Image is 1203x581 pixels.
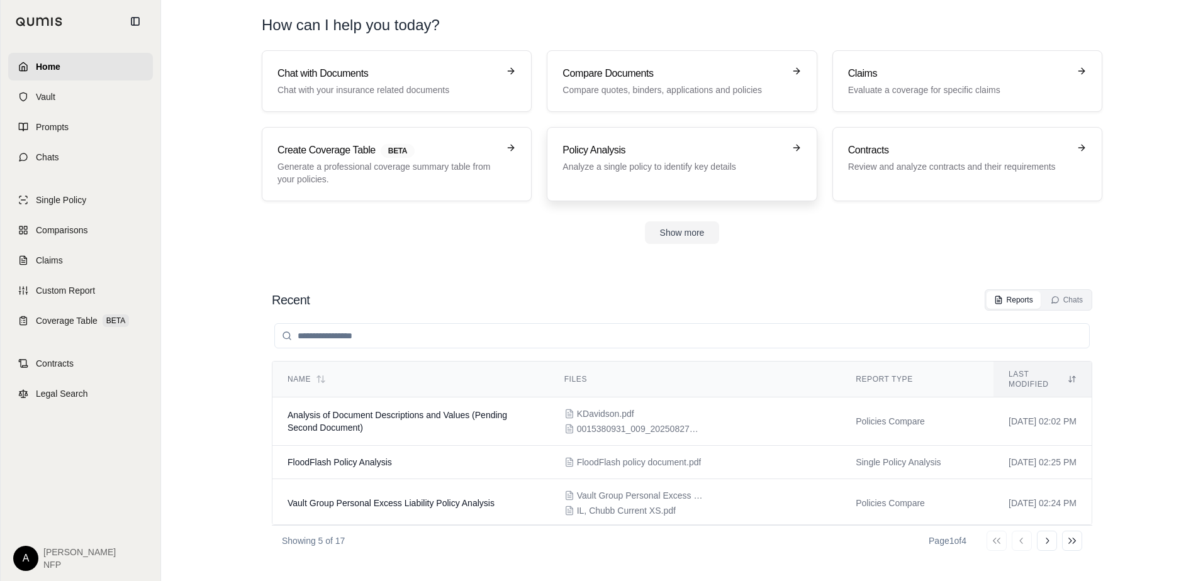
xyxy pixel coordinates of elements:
a: Chat with DocumentsChat with your insurance related documents [262,50,532,112]
span: FloodFlash policy document.pdf [577,456,702,468]
span: Single Policy [36,194,86,206]
div: Name [288,374,534,384]
a: ContractsReview and analyze contracts and their requirements [832,127,1102,201]
div: Last modified [1009,369,1077,389]
h3: Create Coverage Table [277,143,498,158]
td: Policies Compare [841,479,993,528]
td: Single Policy Analysis [841,446,993,479]
p: Chat with your insurance related documents [277,84,498,96]
h3: Contracts [848,143,1069,158]
span: Prompts [36,121,69,133]
p: Compare quotes, binders, applications and policies [562,84,783,96]
button: Reports [987,291,1041,309]
h2: Recent [272,291,310,309]
span: NFP [43,558,116,571]
a: Single Policy [8,186,153,214]
p: Analyze a single policy to identify key details [562,160,783,173]
a: Compare DocumentsCompare quotes, binders, applications and policies [547,50,817,112]
a: Claims [8,246,153,274]
span: Coverage Table [36,314,98,327]
span: BETA [381,144,415,158]
h1: How can I help you today? [262,15,440,35]
a: Chats [8,143,153,171]
div: Reports [994,295,1033,305]
button: Collapse sidebar [125,11,145,31]
p: Generate a professional coverage summary table from your policies. [277,160,498,185]
button: Chats [1043,291,1090,309]
a: Custom Report [8,277,153,304]
td: [DATE] 02:24 PM [993,479,1092,528]
a: Coverage TableBETA [8,307,153,335]
a: Policy AnalysisAnalyze a single policy to identify key details [547,127,817,201]
h3: Claims [848,66,1069,81]
h3: Compare Documents [562,66,783,81]
p: Showing 5 of 17 [282,534,345,547]
span: KDavidson.pdf [577,407,634,420]
a: Comparisons [8,216,153,244]
span: IL, Chubb Current XS.pdf [577,504,676,517]
button: Show more [645,221,720,244]
div: Chats [1051,295,1083,305]
div: A [13,546,38,571]
span: Claims [36,254,63,267]
span: [PERSON_NAME] [43,546,116,558]
span: Chats [36,151,59,163]
span: Contracts [36,357,74,370]
span: Vault Group Personal Excess Liability Coverage Policy 3.pdf [577,489,703,502]
span: BETA [103,314,129,327]
a: Prompts [8,113,153,141]
h3: Chat with Documents [277,66,498,81]
span: Analysis of Document Descriptions and Values (Pending Second Document) [288,410,507,433]
span: FloodFlash Policy Analysis [288,457,392,467]
span: Comparisons [36,224,87,236]
th: Report Type [841,362,993,397]
td: [DATE] 02:02 PM [993,397,1092,446]
span: Vault [36,91,55,103]
span: Vault Group Personal Excess Liability Policy Analysis [288,498,495,508]
span: Home [36,60,60,73]
div: Page 1 of 4 [929,534,966,547]
p: Evaluate a coverage for specific claims [848,84,1069,96]
span: Legal Search [36,387,88,400]
span: 0015380931_009_20250827_ENDORSE__INS_001_POL.PDF [577,423,703,435]
img: Qumis Logo [16,17,63,26]
a: Vault [8,83,153,111]
p: Review and analyze contracts and their requirements [848,160,1069,173]
a: ClaimsEvaluate a coverage for specific claims [832,50,1102,112]
td: Policies Compare [841,397,993,446]
td: [DATE] 02:25 PM [993,446,1092,479]
h3: Policy Analysis [562,143,783,158]
a: Legal Search [8,380,153,407]
a: Home [8,53,153,80]
a: Create Coverage TableBETAGenerate a professional coverage summary table from your policies. [262,127,532,201]
span: Custom Report [36,284,95,297]
th: Files [549,362,841,397]
a: Contracts [8,350,153,377]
